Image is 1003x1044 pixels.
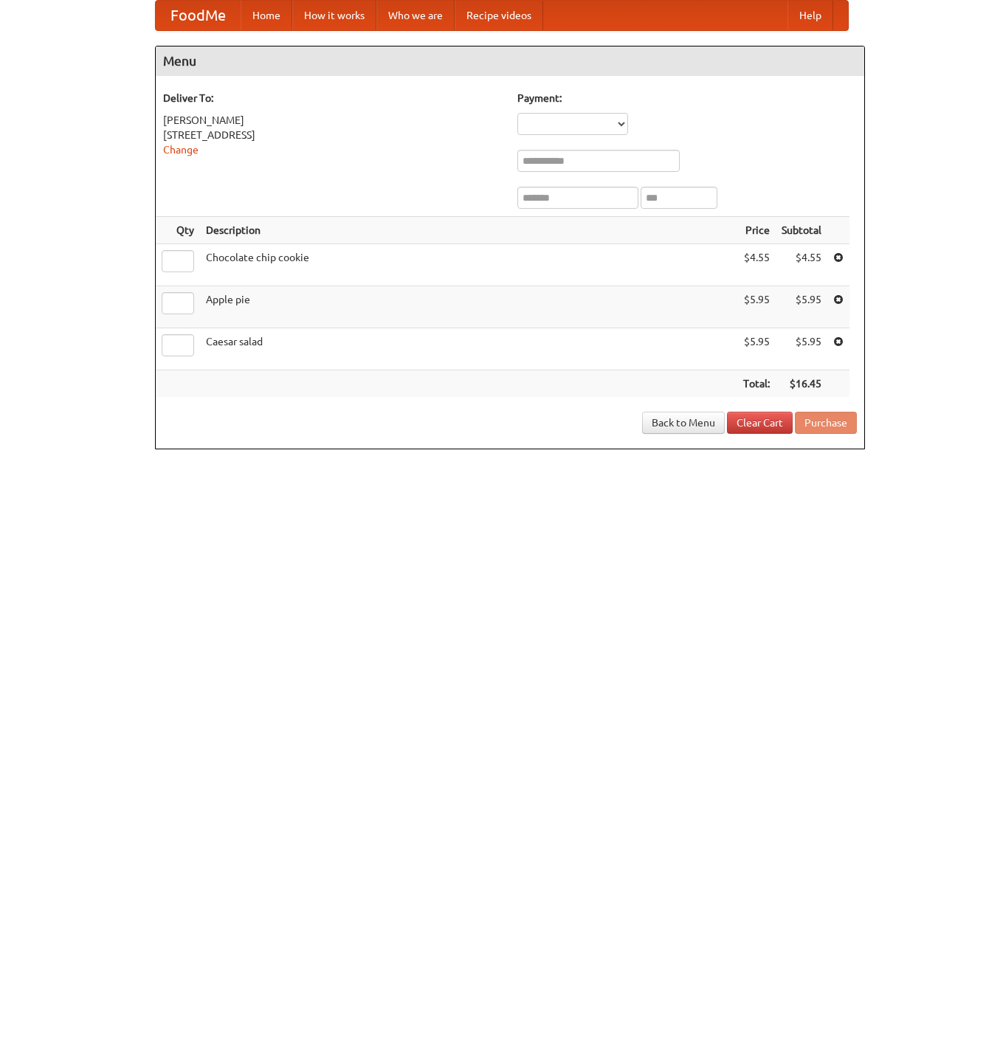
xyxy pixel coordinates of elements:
[241,1,292,30] a: Home
[156,217,200,244] th: Qty
[200,286,737,328] td: Apple pie
[376,1,455,30] a: Who we are
[163,91,503,106] h5: Deliver To:
[795,412,857,434] button: Purchase
[517,91,857,106] h5: Payment:
[156,46,864,76] h4: Menu
[642,412,725,434] a: Back to Menu
[163,144,199,156] a: Change
[776,217,827,244] th: Subtotal
[727,412,793,434] a: Clear Cart
[787,1,833,30] a: Help
[737,244,776,286] td: $4.55
[737,370,776,398] th: Total:
[776,328,827,370] td: $5.95
[776,286,827,328] td: $5.95
[163,128,503,142] div: [STREET_ADDRESS]
[737,217,776,244] th: Price
[455,1,543,30] a: Recipe videos
[292,1,376,30] a: How it works
[200,244,737,286] td: Chocolate chip cookie
[776,370,827,398] th: $16.45
[156,1,241,30] a: FoodMe
[776,244,827,286] td: $4.55
[737,328,776,370] td: $5.95
[200,328,737,370] td: Caesar salad
[200,217,737,244] th: Description
[737,286,776,328] td: $5.95
[163,113,503,128] div: [PERSON_NAME]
